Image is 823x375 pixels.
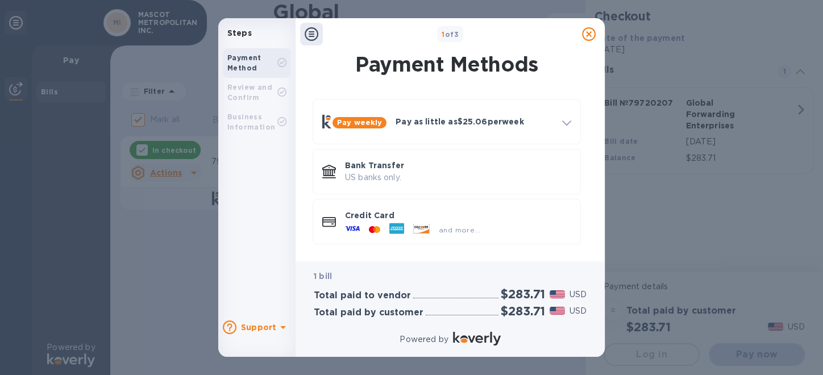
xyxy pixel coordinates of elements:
[570,305,587,317] p: USD
[345,172,571,184] p: US banks only.
[400,334,448,345] p: Powered by
[227,28,252,37] b: Steps
[550,290,565,298] img: USD
[345,160,571,171] p: Bank Transfer
[314,307,423,318] h3: Total paid by customer
[442,30,459,39] b: of 3
[241,323,276,332] b: Support
[227,83,272,102] b: Review and Confirm
[314,290,411,301] h3: Total paid to vendor
[570,289,587,301] p: USD
[439,226,480,234] span: and more...
[310,52,583,76] h1: Payment Methods
[453,332,501,345] img: Logo
[314,272,332,281] b: 1 bill
[227,113,275,131] b: Business Information
[501,304,545,318] h2: $283.71
[501,287,545,301] h2: $283.71
[442,30,444,39] span: 1
[396,116,553,127] p: Pay as little as $25.06 per week
[345,210,571,221] p: Credit Card
[337,118,382,127] b: Pay weekly
[227,53,261,72] b: Payment Method
[550,307,565,315] img: USD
